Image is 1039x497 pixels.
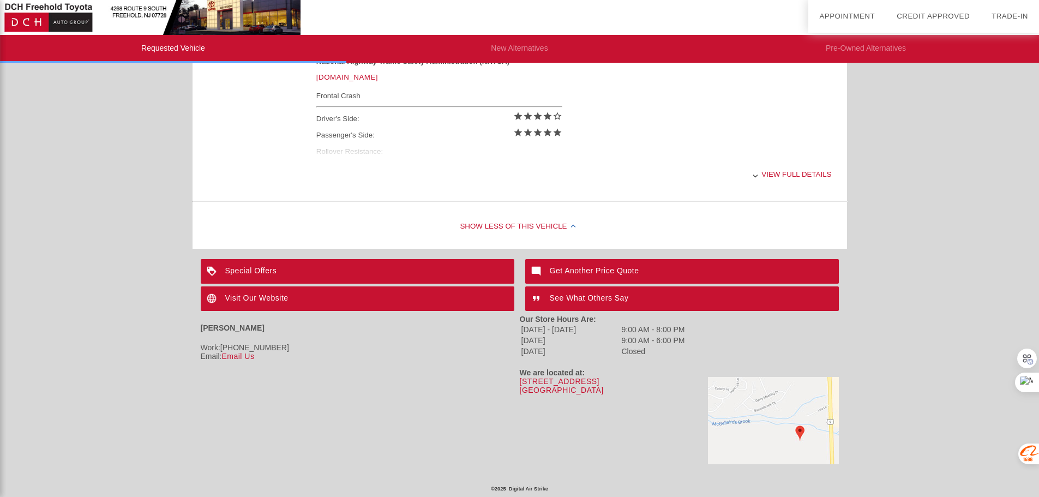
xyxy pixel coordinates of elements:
[221,352,254,361] a: Email Us
[513,111,523,121] i: star
[992,12,1028,20] a: Trade-In
[525,259,550,284] img: ic_mode_comment_white_24dp_2x.png
[201,343,520,352] div: Work:
[525,286,839,311] a: See What Others Say
[521,325,620,334] td: [DATE] - [DATE]
[193,205,847,249] div: Show Less of this Vehicle
[316,73,378,81] a: [DOMAIN_NAME]
[897,12,970,20] a: Credit Approved
[525,259,839,284] a: Get Another Price Quote
[552,128,562,137] i: star
[201,259,225,284] img: ic_loyalty_white_24dp_2x.png
[520,315,596,324] strong: Our Store Hours Are:
[621,336,686,345] td: 9:00 AM - 6:00 PM
[521,336,620,345] td: [DATE]
[201,286,225,311] img: ic_language_white_24dp_2x.png
[316,111,562,127] div: Driver's Side:
[533,111,543,121] i: star
[201,324,265,332] strong: [PERSON_NAME]
[513,128,523,137] i: star
[346,35,693,63] li: New Alternatives
[201,259,514,284] a: Special Offers
[525,286,550,311] img: ic_format_quote_white_24dp_2x.png
[543,111,552,121] i: star
[316,89,562,103] div: Frontal Crash
[693,35,1039,63] li: Pre-Owned Alternatives
[201,286,514,311] a: Visit Our Website
[201,352,520,361] div: Email:
[552,111,562,121] i: star_border
[316,127,562,143] div: Passenger's Side:
[523,111,533,121] i: star
[520,377,604,394] a: [STREET_ADDRESS][GEOGRAPHIC_DATA]
[316,161,832,188] div: View full details
[521,346,620,356] td: [DATE]
[621,346,686,356] td: Closed
[708,377,839,464] img: Map to DCH Freehold Toyota
[520,368,585,377] strong: We are located at:
[523,128,533,137] i: star
[533,128,543,137] i: star
[543,128,552,137] i: star
[621,325,686,334] td: 9:00 AM - 8:00 PM
[819,12,875,20] a: Appointment
[220,343,289,352] span: [PHONE_NUMBER]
